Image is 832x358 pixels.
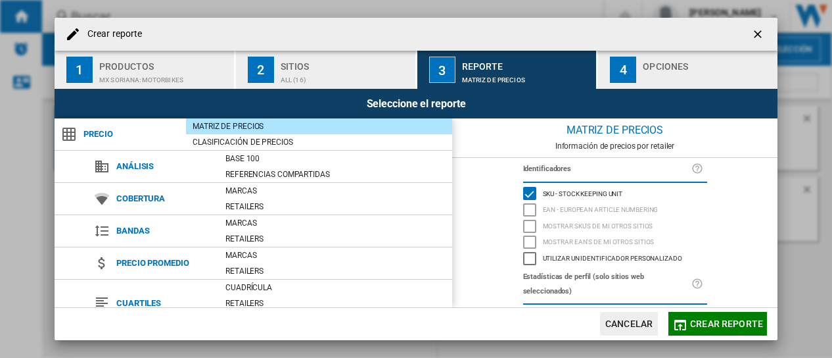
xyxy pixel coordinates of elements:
[417,51,598,89] button: 3 Reporte Matriz de precios
[219,232,452,245] div: Retailers
[523,234,707,251] md-checkbox: Mostrar EAN's de mi otros sitios
[219,200,452,213] div: Retailers
[99,70,229,84] div: MX SORIANA:Motorbikes
[452,118,777,141] div: Matriz de precios
[543,188,623,197] span: SKU - Stock Keeping Unit
[429,57,455,83] div: 3
[746,21,772,47] button: getI18NText('BUTTONS.CLOSE_DIALOG')
[55,89,777,118] div: Seleccione el reporte
[523,162,691,176] label: Identificadores
[281,70,410,84] div: ALL (16)
[668,312,767,336] button: Crear reporte
[219,281,452,294] div: Cuadrícula
[110,222,219,240] span: Bandas
[219,152,452,165] div: Base 100
[610,57,636,83] div: 4
[219,249,452,262] div: Marcas
[248,57,274,83] div: 2
[55,51,235,89] button: 1 Productos MX SORIANA:Motorbikes
[543,236,655,245] span: Mostrar EAN's de mi otros sitios
[543,204,659,213] span: EAN - European Article Numbering
[219,184,452,197] div: Marcas
[462,56,591,70] div: Reporte
[219,217,452,230] div: Marcas
[110,157,219,176] span: Análisis
[99,56,229,70] div: Productos
[81,28,142,41] h4: Crear reporte
[186,120,452,133] div: Matriz de precios
[751,28,767,43] ng-md-icon: getI18NText('BUTTONS.CLOSE_DIALOG')
[77,125,186,143] span: Precio
[110,294,219,313] span: Cuartiles
[523,186,707,202] md-checkbox: SKU - Stock Keeping Unit
[523,250,707,267] md-checkbox: Utilizar un identificador personalizado
[690,319,763,329] span: Crear reporte
[452,141,777,151] div: Información de precios por retailer
[281,56,410,70] div: Sitios
[219,168,452,181] div: Referencias compartidas
[598,51,777,89] button: 4 Opciones
[66,57,93,83] div: 1
[236,51,417,89] button: 2 Sitios ALL (16)
[600,312,658,336] button: Cancelar
[523,270,691,299] label: Estadísticas de perfil (solo sitios web seleccionados)
[110,190,219,208] span: Cobertura
[643,56,772,70] div: Opciones
[543,220,653,230] span: Mostrar SKU'S de mi otros sitios
[523,218,707,234] md-checkbox: Mostrar SKU'S de mi otros sitios
[219,265,452,278] div: Retailers
[462,70,591,84] div: Matriz de precios
[543,253,682,262] span: Utilizar un identificador personalizado
[219,297,452,310] div: Retailers
[110,254,219,272] span: Precio promedio
[186,136,452,149] div: Clasificación de precios
[523,202,707,218] md-checkbox: EAN - European Article Numbering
